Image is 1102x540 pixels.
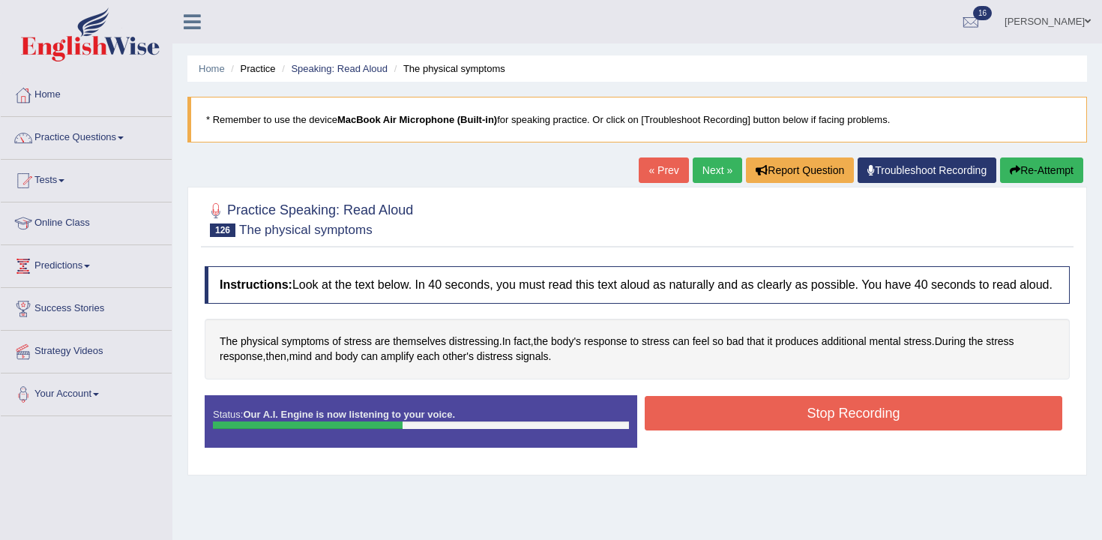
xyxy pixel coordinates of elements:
span: Click to see word definition [220,349,263,364]
span: Click to see word definition [775,334,819,349]
a: « Prev [639,157,688,183]
span: 16 [973,6,992,20]
span: Click to see word definition [241,334,279,349]
span: Click to see word definition [642,334,669,349]
span: Click to see word definition [502,334,511,349]
span: Click to see word definition [449,334,499,349]
div: . , . , , . [205,319,1070,379]
span: Click to see word definition [332,334,341,349]
button: Report Question [746,157,854,183]
span: Click to see word definition [315,349,332,364]
span: Click to see word definition [417,349,439,364]
span: Click to see word definition [969,334,983,349]
h4: Look at the text below. In 40 seconds, you must read this text aloud as naturally and as clearly ... [205,266,1070,304]
span: Click to see word definition [381,349,414,364]
span: Click to see word definition [335,349,358,364]
a: Home [1,74,172,112]
span: Click to see word definition [551,334,581,349]
h2: Practice Speaking: Read Aloud [205,199,413,237]
a: Next » [693,157,742,183]
span: Click to see word definition [986,334,1014,349]
span: Click to see word definition [584,334,627,349]
span: Click to see word definition [726,334,744,349]
span: Click to see word definition [477,349,513,364]
span: Click to see word definition [282,334,330,349]
span: Click to see word definition [693,334,710,349]
a: Troubleshoot Recording [858,157,996,183]
b: Instructions: [220,278,292,291]
a: Home [199,63,225,74]
a: Practice Questions [1,117,172,154]
span: Click to see word definition [220,334,238,349]
span: Click to see word definition [747,334,764,349]
span: Click to see word definition [289,349,312,364]
strong: Our A.I. Engine is now listening to your voice. [243,409,455,420]
span: Click to see word definition [904,334,932,349]
span: 126 [210,223,235,237]
span: Click to see word definition [361,349,378,364]
li: Practice [227,61,275,76]
b: MacBook Air Microphone (Built-in) [337,114,497,125]
a: Tests [1,160,172,197]
span: Click to see word definition [516,349,549,364]
span: Click to see word definition [630,334,639,349]
a: Your Account [1,373,172,411]
li: The physical symptoms [391,61,505,76]
blockquote: * Remember to use the device for speaking practice. Or click on [Troubleshoot Recording] button b... [187,97,1087,142]
span: Click to see word definition [712,334,723,349]
span: Click to see word definition [442,349,474,364]
a: Online Class [1,202,172,240]
span: Click to see word definition [344,334,372,349]
a: Success Stories [1,288,172,325]
span: Click to see word definition [265,349,286,364]
a: Strategy Videos [1,331,172,368]
span: Click to see word definition [870,334,901,349]
button: Stop Recording [645,396,1062,430]
span: Click to see word definition [935,334,966,349]
span: Click to see word definition [534,334,548,349]
a: Predictions [1,245,172,283]
small: The physical symptoms [239,223,373,237]
span: Click to see word definition [375,334,390,349]
span: Click to see word definition [822,334,867,349]
span: Click to see word definition [514,334,531,349]
button: Re-Attempt [1000,157,1083,183]
span: Click to see word definition [672,334,690,349]
a: Speaking: Read Aloud [291,63,388,74]
span: Click to see word definition [767,334,772,349]
span: Click to see word definition [393,334,446,349]
div: Status: [205,395,637,448]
